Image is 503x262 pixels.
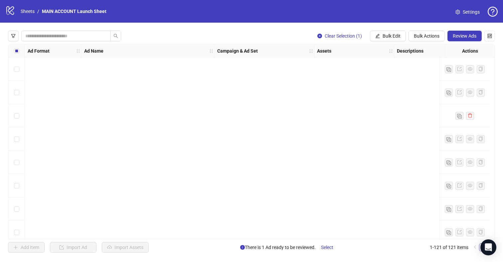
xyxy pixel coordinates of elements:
[8,128,25,151] div: Select row 4
[213,44,214,57] div: Resize Ad Name column
[383,33,401,39] span: Bulk Edit
[468,67,472,71] span: eye
[473,245,477,249] span: left
[209,49,214,53] span: holder
[28,47,50,55] strong: Ad Format
[8,81,25,104] div: Select row 2
[455,112,463,120] button: Duplicate
[19,8,36,15] a: Sheets
[445,228,453,236] button: Duplicate
[457,183,462,188] span: export
[217,47,258,55] strong: Campaign & Ad Set
[80,44,81,57] div: Resize Ad Format column
[8,44,25,58] div: Select all rows
[457,230,462,234] span: export
[457,206,462,211] span: export
[8,58,25,81] div: Select row 1
[479,244,487,251] a: 1
[317,34,322,38] span: close-circle
[457,90,462,95] span: export
[457,160,462,164] span: export
[8,221,25,244] div: Select row 8
[317,47,331,55] strong: Assets
[471,243,479,251] li: Previous Page
[392,44,394,57] div: Resize Assets column
[8,151,25,174] div: Select row 5
[214,49,218,53] span: holder
[37,8,39,15] li: /
[41,8,108,15] a: MAIN ACCOUNT Launch Sheet
[76,49,81,53] span: holder
[453,33,476,39] span: Review Ads
[8,197,25,221] div: Select row 7
[468,90,472,95] span: eye
[479,243,487,251] li: 1
[393,49,398,53] span: holder
[457,67,462,71] span: export
[430,243,468,251] li: 1-121 of 121 items
[11,34,16,38] span: filter
[445,158,453,166] button: Duplicate
[445,65,453,73] button: Duplicate
[484,31,495,41] button: Configure table settings
[8,174,25,197] div: Select row 6
[309,49,313,53] span: holder
[468,136,472,141] span: eye
[389,49,393,53] span: holder
[313,49,318,53] span: holder
[84,47,103,55] strong: Ad Name
[312,31,367,41] button: Clear Selection (1)
[471,243,479,251] button: left
[455,10,460,14] span: setting
[445,182,453,190] button: Duplicate
[321,245,333,250] span: Select
[316,242,339,253] button: Select
[468,230,472,234] span: eye
[397,47,423,55] strong: Descriptions
[468,206,472,211] span: eye
[50,242,96,253] button: Import Ad
[8,242,45,253] button: Add Item
[447,31,482,41] button: Review Ads
[240,242,339,253] span: There is 1 Ad ready to be reviewed.
[113,34,118,38] span: search
[445,89,453,97] button: Duplicate
[409,31,445,41] button: Bulk Actions
[487,34,492,38] span: control
[102,242,149,253] button: Import Assets
[312,44,314,57] div: Resize Campaign & Ad Set column
[462,47,478,55] strong: Actions
[488,7,498,17] span: question-circle
[325,33,362,39] span: Clear Selection (1)
[81,49,85,53] span: holder
[8,104,25,128] div: Select row 3
[445,205,453,213] button: Duplicate
[370,31,406,41] button: Bulk Edit
[445,135,453,143] button: Duplicate
[457,136,462,141] span: export
[375,34,380,38] span: edit
[468,183,472,188] span: eye
[450,7,485,17] a: Settings
[240,245,245,250] span: info-circle
[468,160,472,164] span: eye
[480,239,496,255] div: Open Intercom Messenger
[463,8,480,16] span: Settings
[414,33,439,39] span: Bulk Actions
